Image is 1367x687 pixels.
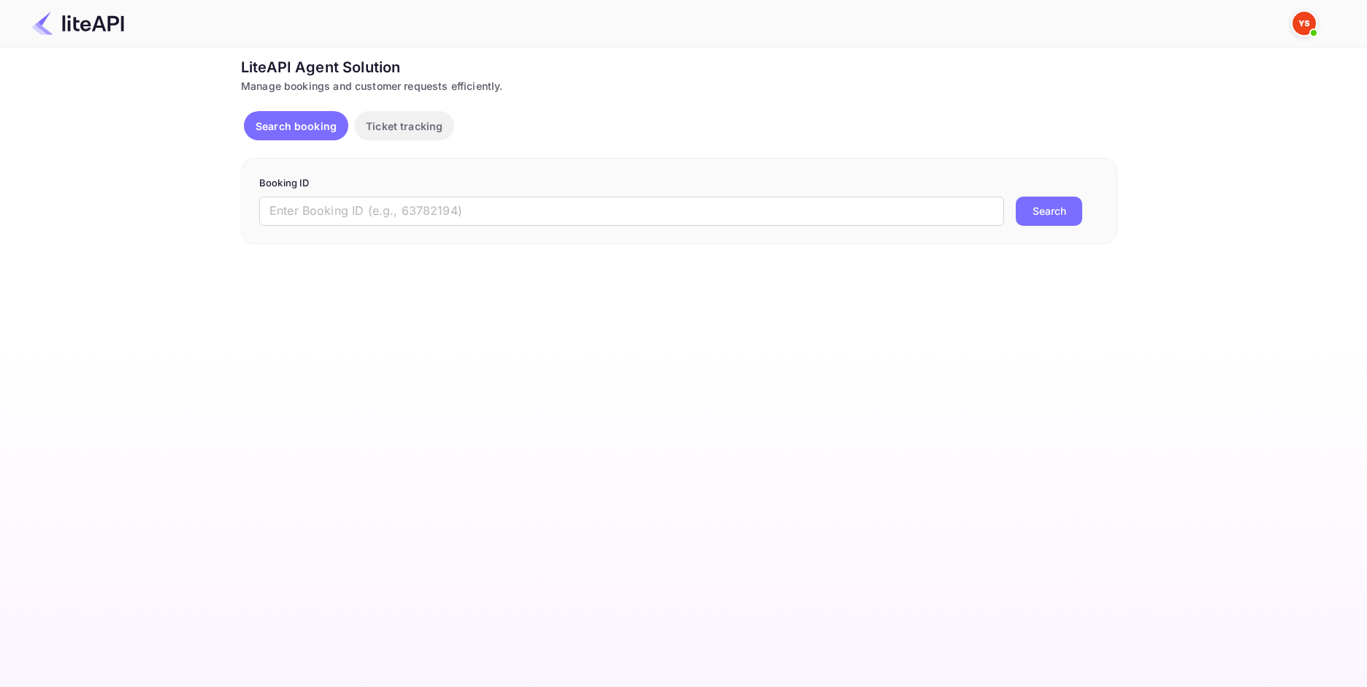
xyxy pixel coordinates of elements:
input: Enter Booking ID (e.g., 63782194) [259,197,1004,226]
img: LiteAPI Logo [32,12,124,35]
p: Search booking [256,118,337,134]
button: Search [1016,197,1082,226]
div: Manage bookings and customer requests efficiently. [241,78,1117,94]
div: LiteAPI Agent Solution [241,56,1117,78]
p: Ticket tracking [366,118,443,134]
img: Yandex Support [1293,12,1316,35]
p: Booking ID [259,176,1099,191]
